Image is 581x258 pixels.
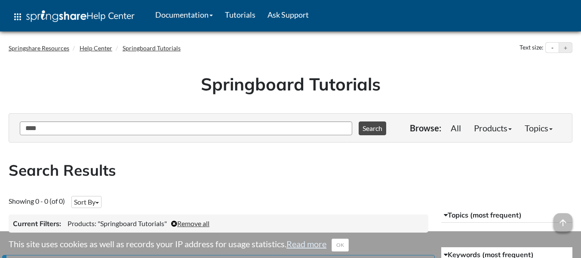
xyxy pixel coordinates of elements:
h2: Search Results [9,160,572,181]
a: Help Center [80,44,112,52]
a: Documentation [149,4,219,25]
a: Springshare Resources [9,44,69,52]
h1: Springboard Tutorials [15,72,566,96]
img: Springshare [26,10,86,22]
button: Increase text size [559,43,572,53]
a: Products [467,119,518,137]
span: "Springboard Tutorials" [98,219,167,227]
span: arrow_upward [553,213,572,232]
a: Remove all [171,219,209,227]
a: All [444,119,467,137]
a: Topics [518,119,559,137]
span: Products: [68,219,96,227]
a: arrow_upward [553,214,572,224]
button: Sort By [71,196,101,208]
button: Topics (most frequent) [441,208,572,223]
div: Text size: [518,42,545,53]
a: Tutorials [219,4,261,25]
p: Browse: [410,122,441,134]
span: Showing 0 - 0 (of 0) [9,197,65,205]
h3: Current Filters [13,219,61,228]
span: apps [12,12,23,22]
span: Help Center [86,10,135,21]
a: Ask Support [261,4,315,25]
a: Springboard Tutorials [123,44,181,52]
button: Search [359,121,386,135]
button: Decrease text size [546,43,559,53]
a: apps Help Center [6,4,141,30]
